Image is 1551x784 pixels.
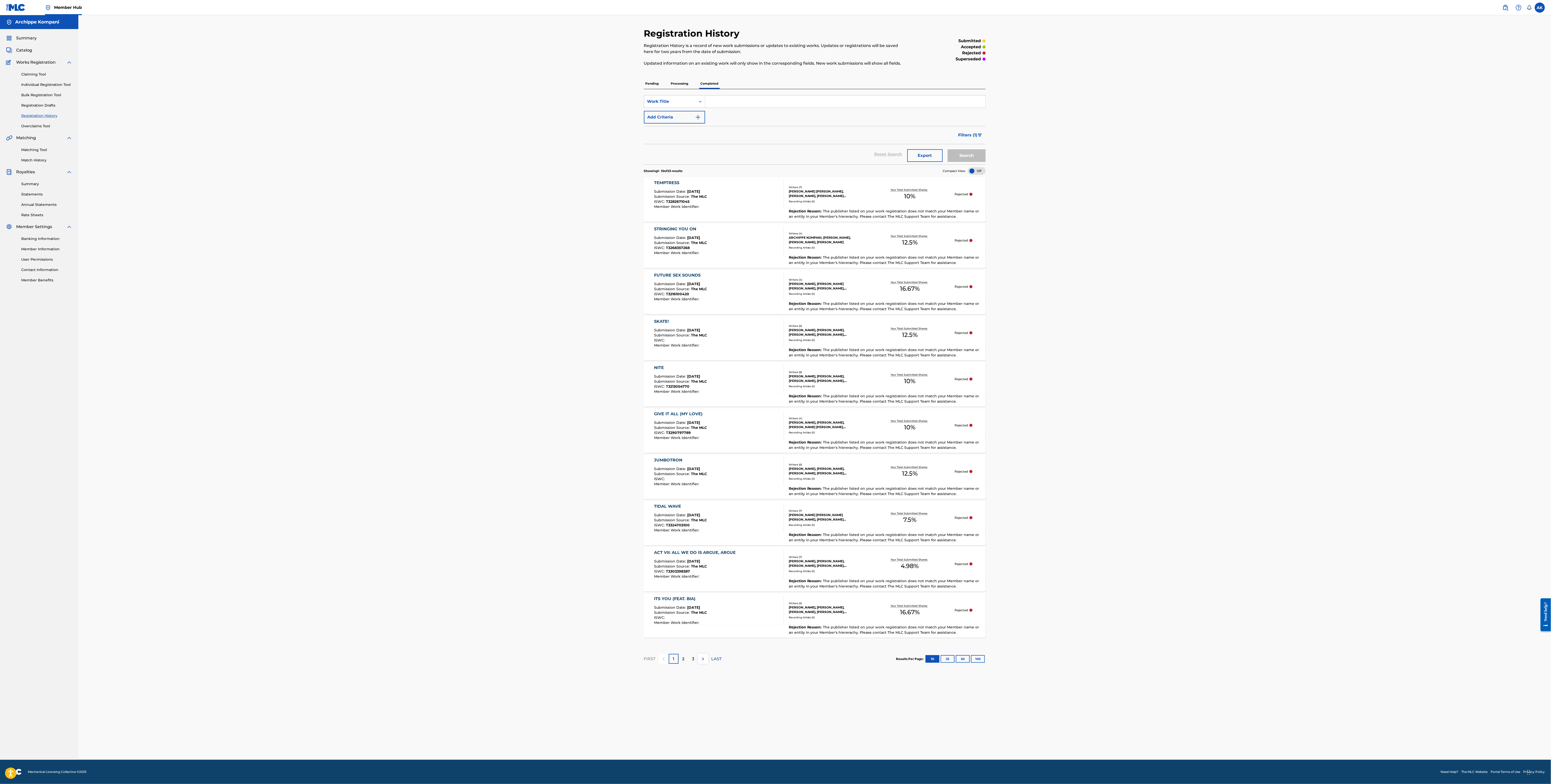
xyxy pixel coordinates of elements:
[45,5,51,11] img: Top Rightsholder
[691,472,707,476] span: The MLC
[1462,770,1488,774] a: The MLC Website
[891,234,929,238] p: Your Total Submitted Shares:
[654,287,691,291] span: Submission Source :
[6,224,12,230] img: Member Settings
[789,509,865,513] div: Writers ( 7 )
[959,38,981,44] p: submitted
[644,362,986,407] a: NITESubmission Date:[DATE]Submission Source:The MLCISWC:T3213054770Member Work Identifier:Writers...
[6,135,12,141] img: Matching
[16,59,56,65] span: Works Registration
[644,78,660,89] p: Pending
[891,419,929,423] p: Your Total Submitted Shares:
[654,204,701,209] span: Member Work Identifier :
[654,389,701,394] span: Member Work Identifier :
[711,656,722,662] p: LAST
[654,615,666,620] span: ISWC :
[6,769,22,775] img: logo
[654,235,687,240] span: Submission Date :
[691,610,707,615] span: The MLC
[900,284,920,293] span: 16.67 %
[687,559,700,563] span: [DATE]
[669,78,690,89] p: Processing
[1526,760,1551,784] div: Chatwidget
[907,149,943,162] button: Export
[961,44,981,50] p: accepted
[789,532,979,542] span: The publisher listed on your work registration does not match your Member name or an entity in yo...
[654,574,701,579] span: Member Work Identifier :
[6,19,12,25] img: Accounts
[644,60,907,66] p: Updated information on an existing work will only show in the corresponding fields. New work subm...
[789,255,823,260] span: Rejection Reason :
[691,379,707,384] span: The MLC
[644,43,907,55] p: Registration History is a record of new work submissions or updates to existing works. Updates or...
[21,82,72,87] a: Individual Registration Tool
[654,374,687,379] span: Submission Date :
[666,246,690,250] span: T3268357268
[21,212,72,218] a: Rate Sheets
[6,35,37,41] a: SummarySummary
[654,292,666,296] span: ISWC :
[902,469,918,478] span: 12.5 %
[891,327,929,330] p: Your Total Submitted Shares:
[654,425,691,430] span: Submission Source :
[789,235,865,244] div: ARCHIPPE KOMPANI, [PERSON_NAME], [PERSON_NAME], [PERSON_NAME]
[700,656,706,662] img: right
[955,238,968,243] p: Rejected
[789,486,823,491] span: Rejection Reason :
[21,257,72,262] a: User Permissions
[687,513,700,517] span: [DATE]
[1514,3,1524,13] div: Help
[6,169,12,175] img: Royalties
[654,189,687,194] span: Submission Date :
[1537,595,1551,635] iframe: Resource Center
[644,547,986,592] a: ACT VII: ALL WE DO IS ARGUE, ARGUESubmission Date:[DATE]Submission Source:The MLCISWC:T3303398387...
[789,625,823,629] span: Rejection Reason :
[644,455,986,499] a: JUMBOTRONSubmission Date:[DATE]Submission Source:The MLCISWC:Member Work Identifier:Writers (6)[P...
[1441,770,1459,774] a: Need Help?
[789,420,865,429] div: [PERSON_NAME], [PERSON_NAME], [PERSON_NAME] [PERSON_NAME], [PERSON_NAME]
[21,236,72,241] a: Banking Information
[789,513,865,522] div: [PERSON_NAME] [PERSON_NAME] [PERSON_NAME], [PERSON_NAME] [PERSON_NAME], [PERSON_NAME], [PERSON_NAME]
[891,280,929,284] p: Your Total Submitted Shares:
[955,469,968,474] p: Rejected
[654,318,707,325] div: SKATE!
[6,47,32,53] a: CatalogCatalog
[644,656,656,662] p: FIRST
[654,226,707,232] div: STRINGING YOU ON
[896,657,925,661] p: Results Per Page:
[16,47,32,53] span: Catalog
[691,564,707,569] span: The MLC
[687,605,700,610] span: [DATE]
[789,255,979,265] span: The publisher listed on your work registration does not match your Member name or an entity in yo...
[1491,770,1520,774] a: Portal Terms of Use
[654,620,701,625] span: Member Work Identifier :
[789,292,865,296] div: Recording Artists ( 0 )
[955,608,968,612] p: Rejected
[654,564,691,569] span: Submission Source :
[789,555,865,559] div: Writers ( 7 )
[654,477,666,481] span: ISWC :
[955,516,968,520] p: Rejected
[691,425,707,430] span: The MLC
[673,656,674,662] p: 1
[21,267,72,273] a: Contact Information
[955,377,968,381] p: Rejected
[647,99,693,105] div: Work Title
[955,129,986,141] button: Filters (1)
[654,503,707,509] div: TIDAL WAVE
[978,134,982,137] img: filter
[654,246,666,250] span: ISWC :
[654,430,666,435] span: ISWC :
[789,209,823,213] span: Rejection Reason :
[16,135,36,141] span: Matching
[16,35,37,41] span: Summary
[654,251,701,255] span: Member Work Identifier :
[789,301,979,311] span: The publisher listed on your work registration does not match your Member name or an entity in yo...
[691,518,707,522] span: The MLC
[654,272,707,278] div: FUTURE SEX SOUNDS
[682,656,685,662] p: 2
[644,177,986,222] a: TEMPTRESSSubmission Date:[DATE]Submission Source:The MLCISWC:T3282671045Member Work Identifier:Wr...
[789,301,823,306] span: Rejection Reason :
[654,569,666,574] span: ISWC :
